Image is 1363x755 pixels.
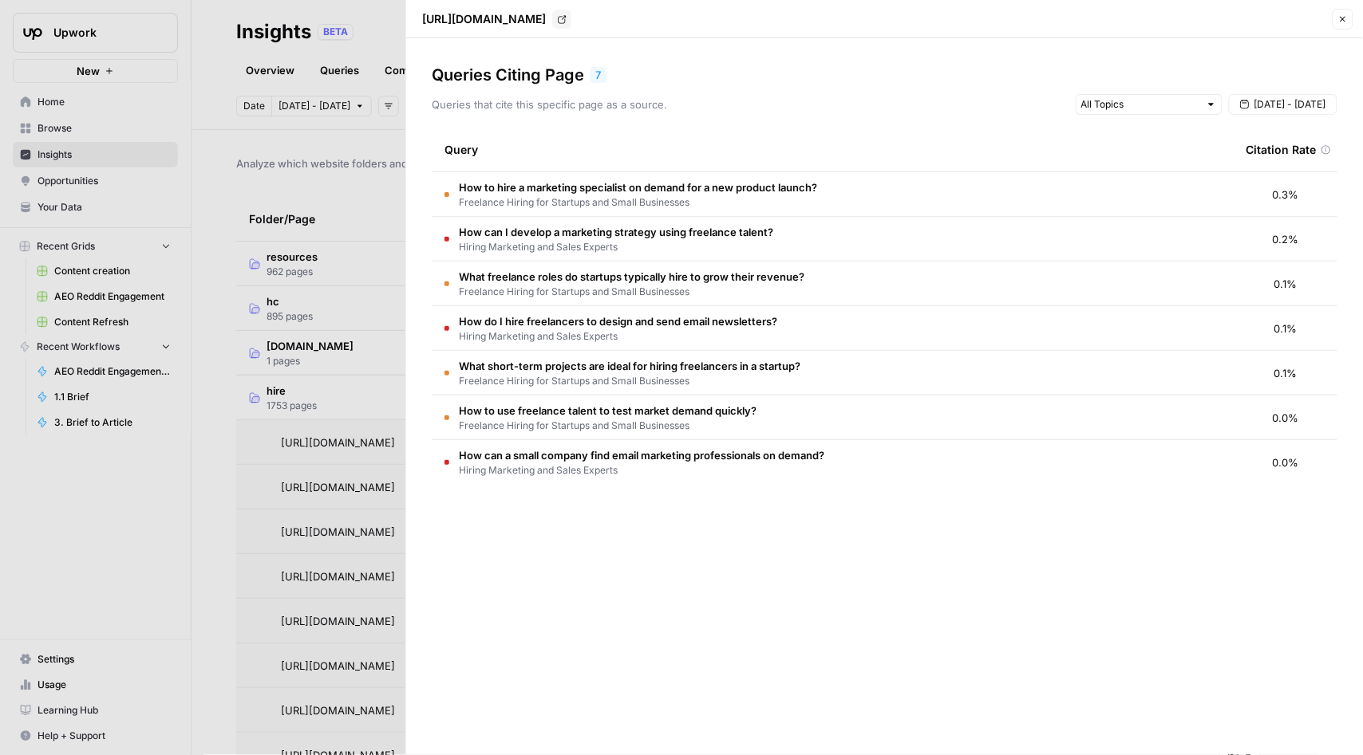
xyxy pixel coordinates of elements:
span: Hiring Marketing and Sales Experts [459,329,777,344]
span: How to use freelance talent to test market demand quickly? [459,403,757,419]
span: How do I hire freelancers to design and send email newsletters? [459,313,777,329]
span: How to hire a marketing specialist on demand for a new product launch? [459,179,817,195]
span: 0.1% [1274,320,1298,336]
button: [DATE] - [DATE] [1229,94,1337,115]
span: Hiring Marketing and Sales Experts [459,463,824,478]
span: What freelance roles do startups typically hire to grow their revenue? [459,269,804,285]
span: Freelance Hiring for Startups and Small Businesses [459,374,800,388]
span: Freelance Hiring for Startups and Small Businesses [459,195,817,210]
span: Freelance Hiring for Startups and Small Businesses [459,419,757,433]
span: 0.2% [1273,231,1299,247]
span: Hiring Marketing and Sales Experts [459,240,773,254]
span: 0.1% [1274,276,1298,292]
a: Go to page https://www.upwork.com/hire/freelance-marketers/ [552,10,571,29]
div: Query [444,128,1221,171]
span: 0.1% [1274,365,1298,381]
span: How can I develop a marketing strategy using freelance talent? [459,224,773,240]
span: [DATE] - [DATE] [1254,97,1326,112]
h3: Queries Citing Page [432,64,584,86]
div: 7 [591,67,606,83]
p: Queries that cite this specific page as a source. [432,96,667,112]
span: 0.0% [1273,410,1299,426]
span: How can a small company find email marketing professionals on demand? [459,447,824,463]
span: 0.0% [1273,454,1299,470]
p: [URL][DOMAIN_NAME] [422,11,546,27]
span: Citation Rate [1246,142,1317,158]
input: All Topics [1081,96,1199,112]
span: 0.3% [1273,187,1299,203]
span: What short-term projects are ideal for hiring freelancers in a startup? [459,358,800,374]
span: Freelance Hiring for Startups and Small Businesses [459,285,804,299]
